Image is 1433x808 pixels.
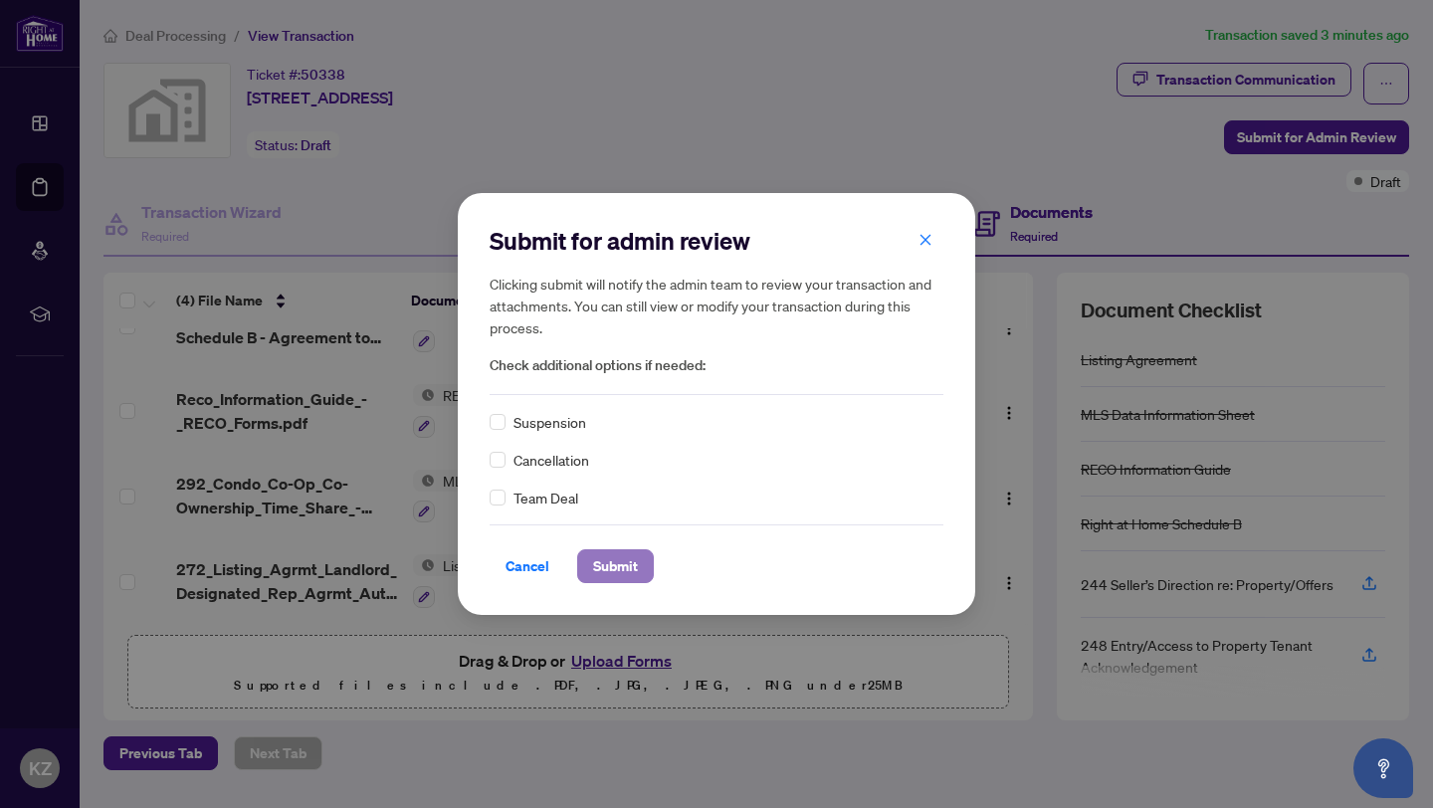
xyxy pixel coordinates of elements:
h5: Clicking submit will notify the admin team to review your transaction and attachments. You can st... [490,273,943,338]
span: Cancel [506,550,549,582]
button: Open asap [1353,738,1413,798]
button: Submit [577,549,654,583]
span: Team Deal [513,487,578,508]
span: Check additional options if needed: [490,354,943,377]
span: Cancellation [513,449,589,471]
span: Submit [593,550,638,582]
span: close [919,233,932,247]
span: Suspension [513,411,586,433]
h2: Submit for admin review [490,225,943,257]
button: Cancel [490,549,565,583]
